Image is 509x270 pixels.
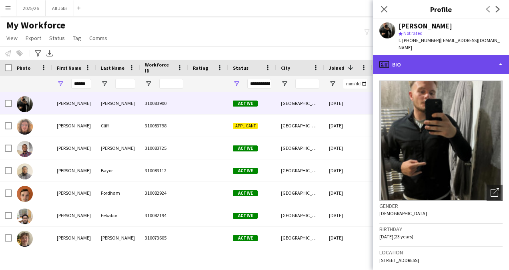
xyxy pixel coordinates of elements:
[159,79,183,89] input: Workforce ID Filter Input
[233,168,258,174] span: Active
[193,65,208,71] span: Rating
[17,141,33,157] img: Joseph Daniel-Lima
[324,204,372,226] div: [DATE]
[49,34,65,42] span: Status
[276,182,324,204] div: [GEOGRAPHIC_DATA]
[372,182,420,204] div: 6 days
[233,190,258,196] span: Active
[379,234,413,240] span: [DATE] (23 years)
[140,182,188,204] div: 310082924
[324,227,372,249] div: [DATE]
[379,249,503,256] h3: Location
[140,204,188,226] div: 310082194
[70,33,84,43] a: Tag
[96,137,140,159] div: [PERSON_NAME]
[324,182,372,204] div: [DATE]
[46,0,74,16] button: All Jobs
[33,48,43,58] app-action-btn: Advanced filters
[115,79,135,89] input: Last Name Filter Input
[17,96,33,112] img: Joseph Townsend
[17,119,33,135] img: Joseph Cliff
[140,137,188,159] div: 310083725
[373,4,509,14] h3: Profile
[71,79,91,89] input: First Name Filter Input
[233,123,258,129] span: Applicant
[17,65,30,71] span: Photo
[96,204,140,226] div: Febabor
[6,19,65,31] span: My Workforce
[96,227,140,249] div: [PERSON_NAME]
[16,0,46,16] button: 2025/26
[145,80,152,87] button: Open Filter Menu
[57,80,64,87] button: Open Filter Menu
[3,33,21,43] a: View
[324,92,372,114] div: [DATE]
[46,33,68,43] a: Status
[399,37,500,50] span: | [EMAIL_ADDRESS][DOMAIN_NAME]
[17,186,33,202] img: Joseph Fordham
[140,92,188,114] div: 310083900
[276,159,324,181] div: [GEOGRAPHIC_DATA]
[324,159,372,181] div: [DATE]
[86,33,110,43] a: Comms
[96,115,140,137] div: Cliff
[281,80,288,87] button: Open Filter Menu
[140,159,188,181] div: 310083112
[57,65,81,71] span: First Name
[17,208,33,224] img: Joseph Febabor
[52,115,96,137] div: [PERSON_NAME]
[329,80,336,87] button: Open Filter Menu
[52,92,96,114] div: [PERSON_NAME]
[233,101,258,107] span: Active
[379,257,419,263] span: [STREET_ADDRESS]
[101,65,124,71] span: Last Name
[145,62,174,74] span: Workforce ID
[379,81,503,201] img: Crew avatar or photo
[403,30,423,36] span: Not rated
[373,55,509,74] div: Bio
[399,37,440,43] span: t. [PHONE_NUMBER]
[52,182,96,204] div: [PERSON_NAME]
[281,65,290,71] span: City
[343,79,367,89] input: Joined Filter Input
[276,204,324,226] div: [GEOGRAPHIC_DATA]
[233,145,258,151] span: Active
[276,92,324,114] div: [GEOGRAPHIC_DATA]
[96,182,140,204] div: Fordham
[233,65,248,71] span: Status
[6,34,18,42] span: View
[52,159,96,181] div: [PERSON_NAME]
[233,235,258,241] span: Active
[276,227,324,249] div: [GEOGRAPHIC_DATA]
[52,227,96,249] div: [PERSON_NAME]
[26,34,41,42] span: Export
[487,185,503,201] div: Open photos pop-in
[276,115,324,137] div: [GEOGRAPHIC_DATA]
[89,34,107,42] span: Comms
[73,34,81,42] span: Tag
[52,137,96,159] div: [PERSON_NAME]
[276,137,324,159] div: [GEOGRAPHIC_DATA]
[379,226,503,233] h3: Birthday
[96,92,140,114] div: [PERSON_NAME]
[140,115,188,137] div: 310083798
[233,80,240,87] button: Open Filter Menu
[399,22,452,30] div: [PERSON_NAME]
[140,227,188,249] div: 310073605
[372,137,420,159] div: 1 day
[295,79,319,89] input: City Filter Input
[101,80,108,87] button: Open Filter Menu
[233,213,258,219] span: Active
[379,210,427,216] span: [DEMOGRAPHIC_DATA]
[379,202,503,210] h3: Gender
[17,231,33,247] img: Joseph Goodwin
[17,163,33,179] img: Joseph Bayor
[22,33,44,43] a: Export
[324,137,372,159] div: [DATE]
[52,204,96,226] div: [PERSON_NAME]
[329,65,345,71] span: Joined
[96,159,140,181] div: Bayor
[324,115,372,137] div: [DATE]
[45,48,54,58] app-action-btn: Export XLSX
